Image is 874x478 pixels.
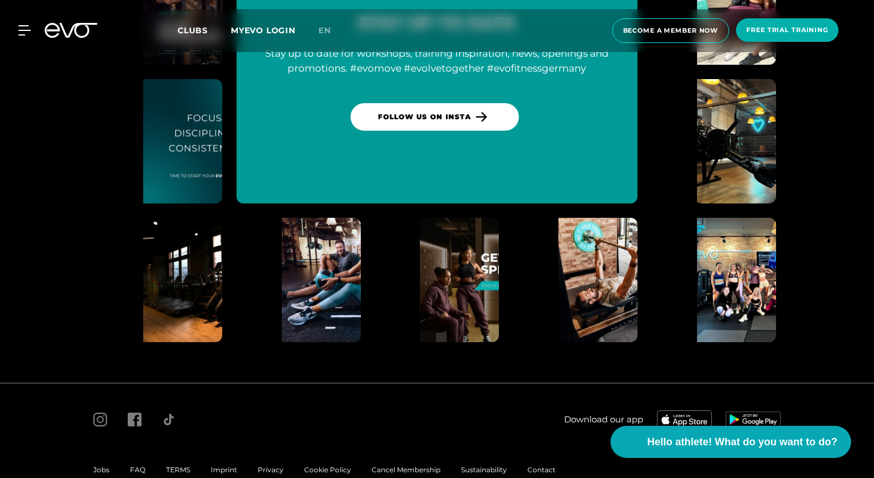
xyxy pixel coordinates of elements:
[93,465,109,474] a: Jobs
[178,25,231,36] a: Clubs
[609,18,733,43] a: Become a member now
[318,24,345,37] a: En
[258,465,284,474] a: Privacy
[733,18,842,43] a: Free trial training
[98,79,222,203] a: evofitness instagram
[657,410,712,429] img: EvoFitness App
[250,46,624,76] div: Stay up to date for workshops, training inspiration, news, openings and promotions. #evomove #evo...
[697,218,821,342] img: evofitness instagram
[558,218,683,342] img: evofitness instagram
[564,413,643,426] span: Download our app
[647,434,837,450] span: Hello athlete! What do you want to do?
[623,26,719,36] span: Become a member now
[375,218,499,342] a: evofitness instagram
[746,25,828,35] span: Free trial training
[237,218,361,342] a: evofitness instagram
[527,465,556,474] a: Contact
[652,218,776,342] a: evofitness instagram
[513,218,637,342] a: evofitness instagram
[143,79,267,203] img: evofitness instagram
[318,25,331,36] span: En
[130,465,145,474] a: FAQ
[697,79,821,203] img: evofitness instagram
[726,412,781,428] img: EvoFitness App
[231,25,296,36] a: MYEVO LOGIN
[372,465,440,474] a: Cancel Membership
[143,218,267,342] img: evofitness instagram
[178,25,208,36] span: Clubs
[211,465,237,474] a: Imprint
[461,465,507,474] a: Sustainability
[351,103,518,131] a: Follow us on Insta
[282,218,406,342] img: evofitness instagram
[166,465,190,474] a: TERMS
[98,218,222,342] a: evofitness instagram
[378,112,471,122] span: Follow us on Insta
[652,79,776,203] a: evofitness instagram
[611,426,851,458] button: Hello athlete! What do you want to do?
[304,465,351,474] a: Cookie Policy
[420,218,544,342] img: evofitness instagram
